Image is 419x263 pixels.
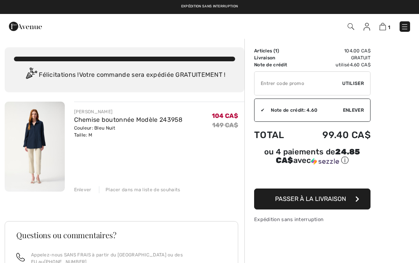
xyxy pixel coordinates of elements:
img: Menu [401,23,409,31]
span: Utiliser [342,80,364,87]
a: Chemise boutonnée Modèle 243958 [74,116,183,123]
span: 104 CA$ [212,112,238,119]
span: 1 [388,24,390,30]
div: Expédition sans interruption [254,216,371,223]
img: Sezzle [311,158,339,165]
div: ou 4 paiements de avec [254,148,371,166]
td: Articles ( ) [254,47,301,54]
a: Expédition sans interruption [181,4,238,8]
img: Congratulation2.svg [23,67,39,83]
button: Passer à la livraison [254,189,371,209]
img: Panier d'achat [379,23,386,30]
span: Enlever [343,107,364,114]
div: Couleur: Bleu Nuit Taille: M [74,125,183,138]
h3: Questions ou commentaires? [16,231,227,239]
td: 104.00 CA$ [301,47,371,54]
img: call [16,253,25,261]
td: 99.40 CA$ [301,122,371,148]
s: 149 CA$ [212,121,238,129]
td: Total [254,122,301,148]
td: Livraison [254,54,301,61]
div: [PERSON_NAME] [74,108,183,115]
iframe: PayPal-paypal [254,168,371,186]
img: Recherche [348,23,354,30]
span: 1 [275,48,277,54]
div: ✔ [255,107,265,114]
div: Enlever [74,186,92,193]
div: Placer dans ma liste de souhaits [99,186,180,193]
img: 1ère Avenue [9,19,42,34]
td: utilisé [301,61,371,68]
td: Gratuit [301,54,371,61]
td: Note de crédit [254,61,301,68]
img: Chemise boutonnée Modèle 243958 [5,102,65,192]
input: Code promo [255,72,342,95]
a: 1ère Avenue [9,22,42,29]
span: Passer à la livraison [275,195,346,202]
div: Félicitations ! Votre commande sera expédiée GRATUITEMENT ! [14,67,235,83]
div: ou 4 paiements de24.85 CA$avecSezzle Cliquez pour en savoir plus sur Sezzle [254,148,371,168]
span: 24.85 CA$ [276,147,360,165]
img: Mes infos [364,23,370,31]
span: 4.60 CA$ [350,62,371,67]
a: 1 [379,22,390,31]
div: Note de crédit: 4.60 [265,107,343,114]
